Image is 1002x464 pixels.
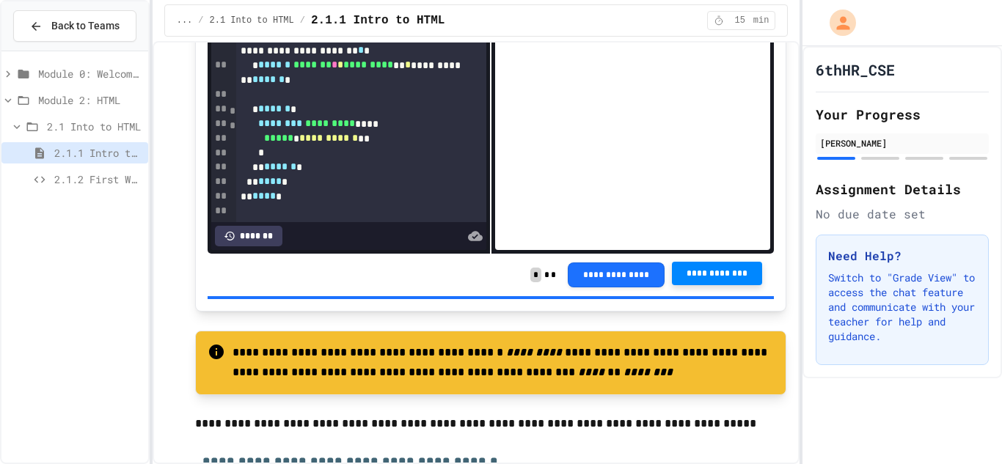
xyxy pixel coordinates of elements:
span: / [300,15,305,26]
span: 15 [728,15,752,26]
span: ... [177,15,193,26]
span: min [753,15,769,26]
p: Switch to "Grade View" to access the chat feature and communicate with your teacher for help and ... [828,270,976,344]
span: 2.1.2 First Webpage [54,172,142,187]
div: [PERSON_NAME] [820,136,984,150]
span: 2.1 Into to HTML [47,119,142,134]
h2: Assignment Details [816,179,989,199]
span: 2.1.1 Intro to HTML [311,12,445,29]
span: Back to Teams [51,18,120,34]
span: / [198,15,203,26]
h2: Your Progress [816,104,989,125]
span: 2.1.1 Intro to HTML [54,145,142,161]
h1: 6thHR_CSE [816,59,895,80]
div: My Account [814,6,860,40]
span: Module 0: Welcome to Web Development [38,66,142,81]
h3: Need Help? [828,247,976,265]
div: No due date set [816,205,989,223]
span: 2.1 Into to HTML [210,15,294,26]
span: Module 2: HTML [38,92,142,108]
